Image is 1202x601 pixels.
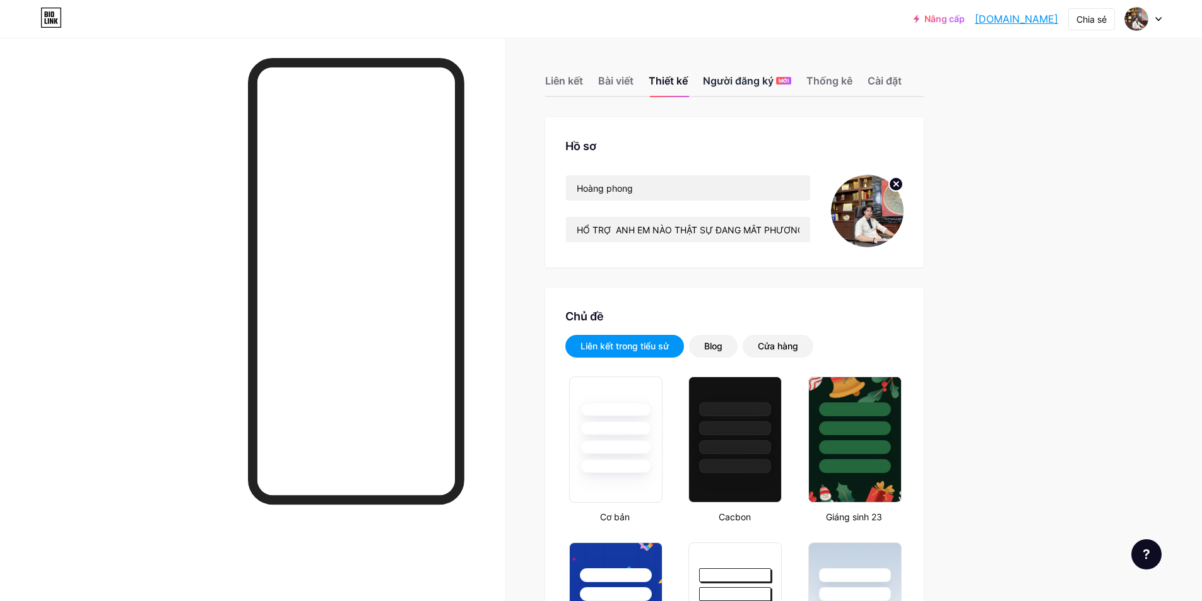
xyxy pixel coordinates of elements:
[975,11,1058,26] a: [DOMAIN_NAME]
[758,341,798,351] font: Cửa hàng
[826,511,882,522] font: Giáng sinh 23
[975,13,1058,25] font: [DOMAIN_NAME]
[566,217,810,242] input: Tiểu sử
[779,78,789,84] font: MỚI
[600,511,630,522] font: Cơ bản
[924,13,965,24] font: Nâng cấp
[868,74,902,87] font: Cài đặt
[831,175,904,247] img: Ne Jet
[806,74,852,87] font: Thống kê
[565,139,596,153] font: Hồ sơ
[1076,14,1107,25] font: Chia sẻ
[565,310,604,323] font: Chủ đề
[704,341,722,351] font: Blog
[598,74,633,87] font: Bài viết
[1124,7,1148,31] img: Ne Jet
[703,74,774,87] font: Người đăng ký
[719,511,751,522] font: Cacbon
[649,74,688,87] font: Thiết kế
[566,175,810,201] input: Tên
[545,74,583,87] font: Liên kết
[580,341,669,351] font: Liên kết trong tiểu sử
